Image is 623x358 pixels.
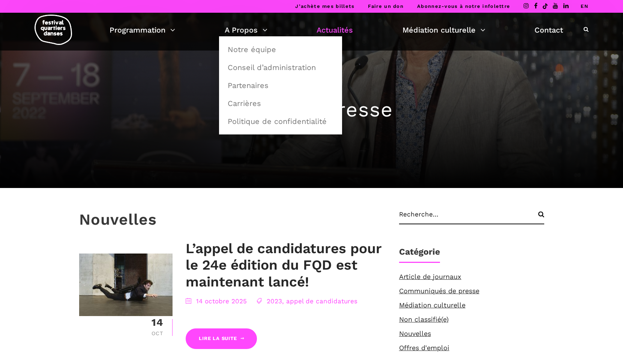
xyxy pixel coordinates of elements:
a: Médiation culturelle [402,24,485,36]
h3: Nouvelles [79,210,157,229]
a: Communiqués de presse [399,287,479,295]
a: Nouvelles [399,330,431,337]
span: , [282,297,284,305]
a: J’achète mes billets [295,3,354,9]
a: EN [581,3,588,9]
a: Non classifié(e) [399,315,449,323]
a: Lire la suite [186,328,257,349]
a: 2023 [267,297,282,305]
img: logo-fqd-med [35,15,72,45]
a: Offres d'emploi [399,344,449,352]
a: Carrières [223,95,338,112]
a: Faire un don [368,3,404,9]
img: _MG_7969 [79,254,173,316]
a: Partenaires [223,77,338,94]
a: A Propos [225,24,267,36]
a: Abonnez-vous à notre infolettre [417,3,510,9]
div: 14 [150,318,165,328]
div: Oct [150,331,165,336]
a: Notre équipe [223,41,338,58]
a: appel de candidatures [286,297,357,305]
a: Actualités [317,24,353,36]
a: Médiation culturelle [399,301,465,309]
a: 14 octobre 2025 [196,297,247,305]
input: Recherche... [399,210,544,224]
a: Conseil d’administration [223,59,338,76]
a: Programmation [110,24,175,36]
a: Article de journaux [399,273,461,280]
a: Contact [534,24,563,36]
a: L’appel de candidatures pour le 24e édition du FQD est maintenant lancé! [186,240,381,290]
h1: Catégorie [399,247,440,263]
h1: Salle de presse [79,98,544,122]
a: Politique de confidentialité [223,113,338,130]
